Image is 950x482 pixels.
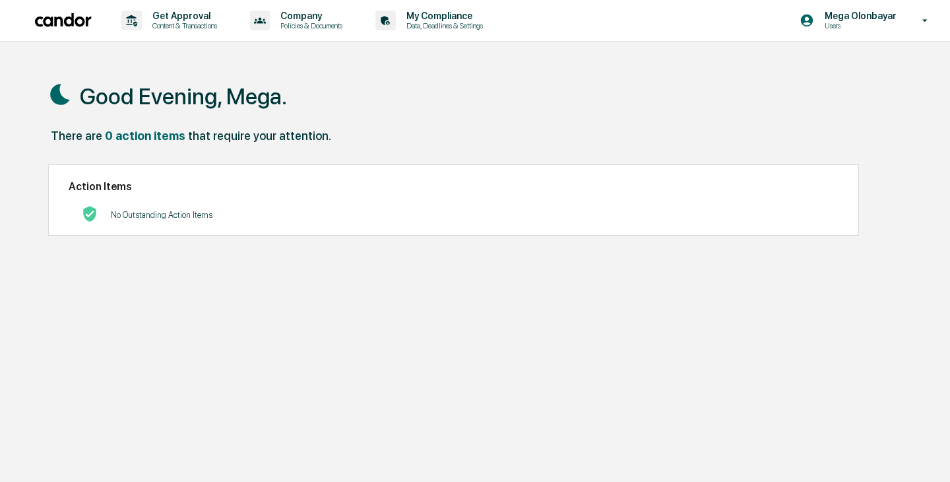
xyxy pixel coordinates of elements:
[396,11,490,21] p: My Compliance
[51,129,102,143] div: There are
[105,129,185,143] div: 0 action items
[814,11,903,21] p: Mega Olonbayar
[270,21,349,30] p: Policies & Documents
[188,129,331,143] div: that require your attention.
[111,210,212,220] p: No Outstanding Action Items
[270,11,349,21] p: Company
[80,83,287,110] h1: Good Evening, Mega.
[69,180,838,193] h2: Action Items
[82,206,98,222] img: No Actions logo
[814,21,903,30] p: Users
[32,11,95,30] img: logo
[396,21,490,30] p: Data, Deadlines & Settings
[142,21,224,30] p: Content & Transactions
[142,11,224,21] p: Get Approval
